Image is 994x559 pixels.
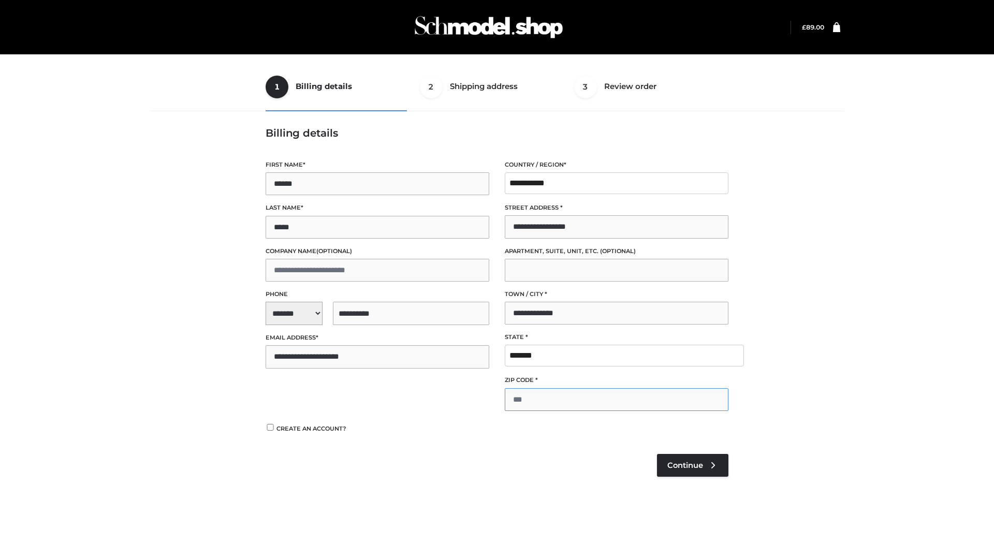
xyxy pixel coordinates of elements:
span: Create an account? [276,425,346,432]
label: Town / City [505,289,728,299]
span: (optional) [316,247,352,255]
label: Street address [505,203,728,213]
bdi: 89.00 [802,23,824,31]
label: State [505,332,728,342]
label: First name [266,160,489,170]
label: Phone [266,289,489,299]
img: Schmodel Admin 964 [411,7,566,48]
label: Last name [266,203,489,213]
label: Email address [266,333,489,343]
h3: Billing details [266,127,728,139]
label: Country / Region [505,160,728,170]
label: Company name [266,246,489,256]
input: Create an account? [266,424,275,431]
span: (optional) [600,247,636,255]
label: Apartment, suite, unit, etc. [505,246,728,256]
span: Continue [667,461,703,470]
label: ZIP Code [505,375,728,385]
a: £89.00 [802,23,824,31]
a: Continue [657,454,728,477]
span: £ [802,23,806,31]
